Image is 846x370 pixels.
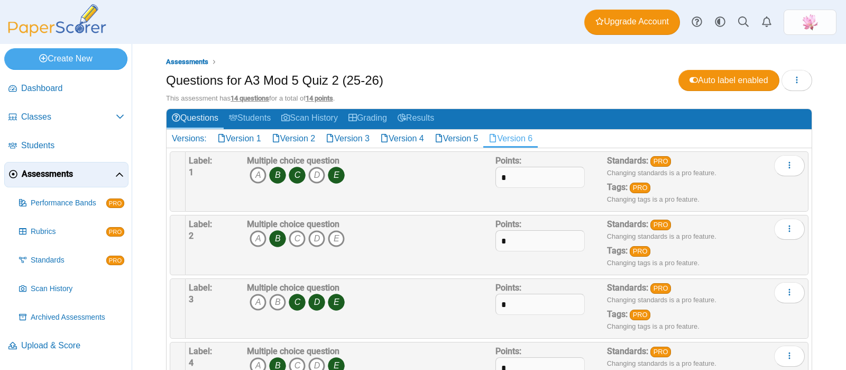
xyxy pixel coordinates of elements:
[774,346,805,367] button: More options
[189,167,194,177] b: 1
[21,340,124,351] span: Upload & Score
[231,94,269,102] u: 14 questions
[247,219,339,229] b: Multiple choice question
[15,248,128,273] a: Standards PRO
[328,230,345,247] i: E
[189,346,212,356] b: Label:
[31,227,106,237] span: Rubrics
[4,162,128,187] a: Assessments
[650,347,671,357] a: PRO
[247,346,339,356] b: Multiple choice question
[495,219,521,229] b: Points:
[189,231,194,241] b: 2
[31,198,106,209] span: Performance Bands
[607,283,648,293] b: Standards:
[250,167,266,184] i: A
[607,346,648,356] b: Standards:
[607,156,648,166] b: Standards:
[250,230,266,247] i: A
[4,48,127,69] a: Create New
[269,167,286,184] i: B
[584,10,680,35] a: Upgrade Account
[630,310,650,320] a: PRO
[607,246,628,256] b: Tags:
[276,109,343,129] a: Scan History
[607,169,716,177] small: Changing standards is a pro feature.
[343,109,392,129] a: Grading
[21,140,124,151] span: Students
[306,94,333,102] u: 14 points
[774,219,805,240] button: More options
[212,130,266,148] a: Version 1
[167,130,212,148] div: Versions:
[15,219,128,245] a: Rubrics PRO
[607,182,628,192] b: Tags:
[755,11,778,34] a: Alerts
[15,191,128,216] a: Performance Bands PRO
[250,294,266,311] i: A
[495,283,521,293] b: Points:
[15,305,128,330] a: Archived Assessments
[4,105,128,130] a: Classes
[650,156,671,167] a: PRO
[607,296,716,304] small: Changing standards is a pro feature.
[328,294,345,311] i: E
[166,58,208,66] span: Assessments
[4,29,110,38] a: PaperScorer
[289,167,306,184] i: C
[106,227,124,237] span: PRO
[189,294,194,304] b: 3
[289,230,306,247] i: C
[106,198,124,208] span: PRO
[4,133,128,159] a: Students
[483,130,538,148] a: Version 6
[31,312,124,323] span: Archived Assessments
[429,130,484,148] a: Version 5
[22,168,115,180] span: Assessments
[308,167,325,184] i: D
[607,195,700,203] small: Changing tags is a pro feature.
[495,346,521,356] b: Points:
[802,14,819,31] span: Xinmei Li
[4,76,128,102] a: Dashboard
[595,16,669,28] span: Upgrade Account
[247,283,339,293] b: Multiple choice question
[106,256,124,265] span: PRO
[289,294,306,311] i: C
[607,359,716,367] small: Changing standards is a pro feature.
[189,156,212,166] b: Label:
[607,322,700,330] small: Changing tags is a pro feature.
[4,4,110,37] img: PaperScorer
[774,155,805,176] button: More options
[269,230,286,247] i: B
[630,183,650,193] a: PRO
[308,230,325,247] i: D
[328,167,345,184] i: E
[650,220,671,230] a: PRO
[167,109,224,129] a: Questions
[269,294,286,311] i: B
[392,109,439,129] a: Results
[607,232,716,240] small: Changing standards is a pro feature.
[678,70,779,91] a: Auto label enabled
[189,358,194,368] b: 4
[166,71,383,89] h1: Questions for A3 Mod 5 Quiz 2 (25-26)
[802,14,819,31] img: ps.MuGhfZT6iQwmPTCC
[266,130,321,148] a: Version 2
[31,284,124,294] span: Scan History
[21,83,124,94] span: Dashboard
[607,309,628,319] b: Tags:
[607,219,648,229] b: Standards:
[189,219,212,229] b: Label:
[224,109,276,129] a: Students
[4,333,128,359] a: Upload & Score
[21,111,116,123] span: Classes
[308,294,325,311] i: D
[689,76,768,85] span: Auto label enabled
[375,130,429,148] a: Version 4
[774,282,805,303] button: More options
[189,283,212,293] b: Label:
[31,255,106,266] span: Standards
[784,10,836,35] a: ps.MuGhfZT6iQwmPTCC
[630,246,650,257] a: PRO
